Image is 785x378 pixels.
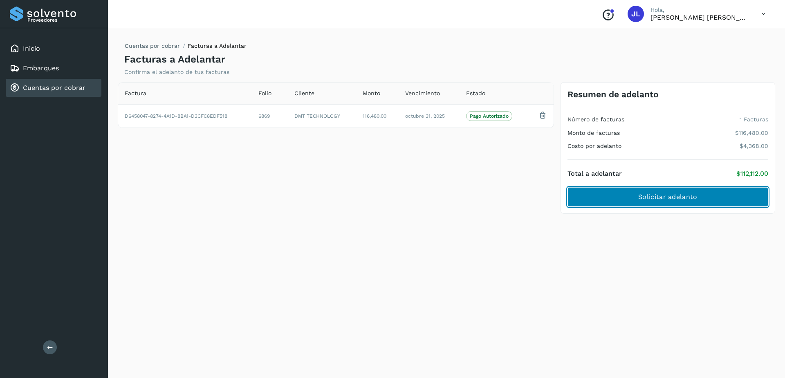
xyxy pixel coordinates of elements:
span: Estado [466,89,485,98]
td: DMT TECHNOLOGY [288,104,356,127]
span: Facturas a Adelantar [188,42,247,49]
span: Folio [258,89,271,98]
a: Cuentas por cobrar [23,84,85,92]
td: 6869 [252,104,288,127]
span: Factura [125,89,146,98]
a: Cuentas por cobrar [125,42,180,49]
p: Proveedores [27,17,98,23]
span: Cliente [294,89,314,98]
p: Pago Autorizado [470,113,509,119]
div: Inicio [6,40,101,58]
span: Vencimiento [405,89,440,98]
div: Embarques [6,59,101,77]
span: Solicitar adelanto [638,192,697,201]
h4: Número de facturas [567,116,624,123]
td: D6458047-8274-4A1D-8BA1-D3CFC8EDF518 [118,104,252,127]
h3: Resumen de adelanto [567,89,659,99]
p: Hola, [650,7,749,13]
h4: Facturas a Adelantar [124,54,225,65]
button: Solicitar adelanto [567,187,768,207]
nav: breadcrumb [124,42,247,54]
a: Inicio [23,45,40,52]
p: $112,112.00 [736,170,768,177]
h4: Monto de facturas [567,130,620,136]
h4: Total a adelantar [567,170,622,177]
p: Confirma el adelanto de tus facturas [124,69,229,76]
a: Embarques [23,64,59,72]
span: octubre 31, 2025 [405,113,445,119]
p: 1 Facturas [740,116,768,123]
p: José Luis Salinas Maldonado [650,13,749,21]
p: $116,480.00 [735,130,768,136]
h4: Costo por adelanto [567,143,621,150]
span: Monto [363,89,380,98]
div: Cuentas por cobrar [6,79,101,97]
p: $4,368.00 [740,143,768,150]
span: 116,480.00 [363,113,386,119]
